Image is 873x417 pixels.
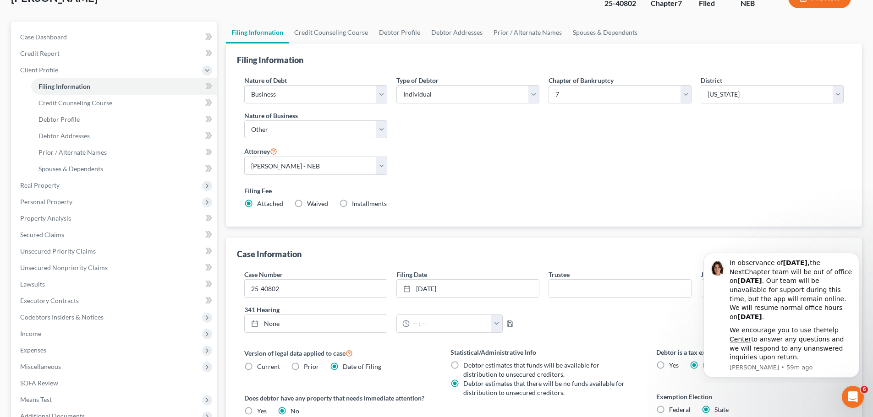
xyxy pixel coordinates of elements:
span: Current [257,363,280,370]
span: Secured Claims [20,231,64,238]
a: None [245,315,387,332]
span: Client Profile [20,66,58,74]
label: Case Number [244,270,283,279]
div: Case Information [237,249,302,260]
label: Version of legal data applied to case [244,347,432,358]
a: Lawsuits [13,276,217,292]
span: Debtor Profile [38,115,80,123]
span: Lawsuits [20,280,45,288]
span: Attached [257,200,283,207]
span: Filing Information [38,82,90,90]
span: Installments [352,200,387,207]
a: Spouses & Dependents [31,161,217,177]
a: Credit Counseling Course [31,95,217,111]
a: Prior / Alternate Names [488,22,567,43]
label: Does debtor have any property that needs immediate attention? [244,393,432,403]
a: Unsecured Nonpriority Claims [13,260,217,276]
span: Personal Property [20,198,72,206]
span: State [714,406,729,413]
span: Income [20,330,41,337]
span: Credit Counseling Course [38,99,112,107]
span: Prior [304,363,319,370]
span: Expenses [20,346,46,354]
label: District [701,76,722,85]
span: Debtor Addresses [38,132,90,140]
a: Unsecured Priority Claims [13,243,217,260]
label: 341 Hearing [240,305,544,314]
a: Credit Counseling Course [289,22,373,43]
a: Secured Claims [13,227,217,243]
input: -- : -- [410,315,492,332]
input: Enter case number... [245,280,387,297]
span: Federal [669,406,691,413]
span: Debtor estimates that funds will be available for distribution to unsecured creditors. [463,361,599,378]
a: Prior / Alternate Names [31,144,217,161]
span: Yes [257,407,267,415]
label: Filing Date [396,270,427,279]
span: Credit Report [20,49,60,57]
a: Filing Information [31,78,217,95]
iframe: Intercom live chat [842,386,864,408]
label: Type of Debtor [396,76,439,85]
label: Nature of Debt [244,76,287,85]
span: Executory Contracts [20,297,79,304]
span: Date of Filing [343,363,381,370]
label: Debtor is a tax exempt organization [656,347,844,357]
a: Executory Contracts [13,292,217,309]
a: Debtor Profile [31,111,217,128]
span: SOFA Review [20,379,58,387]
span: Unsecured Nonpriority Claims [20,264,108,271]
a: Spouses & Dependents [567,22,643,43]
a: Property Analysis [13,210,217,227]
a: Credit Report [13,45,217,62]
span: Debtor estimates that there will be no funds available for distribution to unsecured creditors. [463,379,625,396]
span: Real Property [20,181,60,189]
span: Means Test [20,395,52,403]
label: Statistical/Administrative Info [450,347,638,357]
a: Debtor Profile [373,22,426,43]
span: Prior / Alternate Names [38,148,107,156]
a: Filing Information [226,22,289,43]
label: Exemption Election [656,392,844,401]
span: Spouses & Dependents [38,165,103,173]
div: Filing Information [237,54,303,65]
span: Yes [669,361,679,369]
a: Debtor Addresses [31,128,217,144]
span: Waived [307,200,328,207]
label: Nature of Business [244,111,298,120]
span: Property Analysis [20,214,71,222]
span: 6 [861,386,868,393]
a: Case Dashboard [13,29,217,45]
label: Chapter of Bankruptcy [549,76,614,85]
label: Attorney [244,146,277,157]
a: SOFA Review [13,375,217,391]
a: [DATE] [397,280,539,297]
label: Filing Fee [244,186,844,195]
label: Trustee [549,270,570,279]
span: Case Dashboard [20,33,67,41]
a: Debtor Addresses [426,22,488,43]
span: Codebtors Insiders & Notices [20,313,104,321]
iframe: Intercom notifications message [690,244,873,383]
input: -- [549,280,691,297]
span: No [291,407,299,415]
span: Unsecured Priority Claims [20,247,96,255]
span: Miscellaneous [20,363,61,370]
